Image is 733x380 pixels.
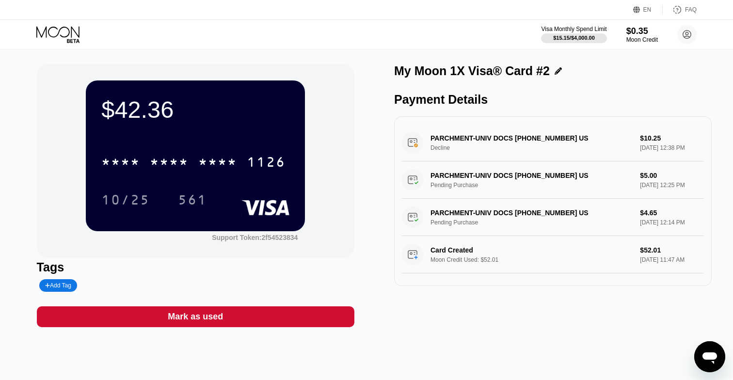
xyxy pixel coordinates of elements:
div: Add Tag [39,279,77,292]
div: Support Token:2f54523834 [212,234,298,241]
div: Visa Monthly Spend Limit [541,26,606,32]
div: FAQ [663,5,697,15]
div: 561 [178,193,207,209]
div: Add Tag [45,282,71,289]
div: Mark as used [37,306,354,327]
div: 561 [171,188,214,212]
div: Moon Credit [626,36,658,43]
div: 10/25 [101,193,150,209]
div: FAQ [685,6,697,13]
div: $15.15 / $4,000.00 [553,35,595,41]
div: My Moon 1X Visa® Card #2 [394,64,550,78]
div: Payment Details [394,93,712,107]
div: Support Token: 2f54523834 [212,234,298,241]
div: $0.35 [626,26,658,36]
div: EN [643,6,652,13]
div: EN [633,5,663,15]
div: Visa Monthly Spend Limit$15.15/$4,000.00 [541,26,606,43]
div: Tags [37,260,354,274]
div: 10/25 [94,188,157,212]
div: Mark as used [168,311,223,322]
div: 1126 [247,156,286,171]
div: $0.35Moon Credit [626,26,658,43]
div: $42.36 [101,96,289,123]
iframe: Button to launch messaging window, conversation in progress [694,341,725,372]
